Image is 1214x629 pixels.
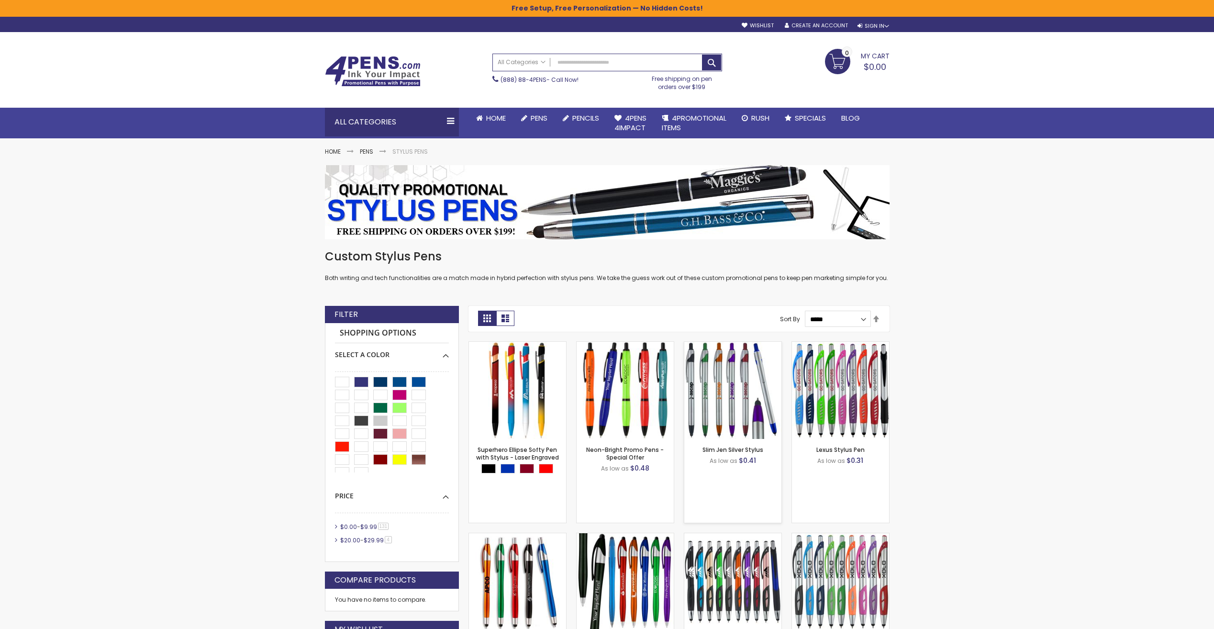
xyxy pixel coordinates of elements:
[392,147,428,156] strong: Stylus Pens
[539,464,553,473] div: Red
[325,249,890,264] h1: Custom Stylus Pens
[739,456,756,465] span: $0.41
[710,457,737,465] span: As low as
[325,589,459,611] div: You have no items to compare.
[834,108,868,129] a: Blog
[360,147,373,156] a: Pens
[864,61,886,73] span: $0.00
[325,249,890,282] div: Both writing and tech functionalities are a match made in hybrid perfection with stylus pens. We ...
[334,309,358,320] strong: Filter
[476,446,559,461] a: Superhero Ellipse Softy Pen with Stylus - Laser Engraved
[825,49,890,73] a: $0.00 0
[684,533,781,541] a: Boston Stylus Pen
[577,533,674,541] a: TouchWrite Query Stylus Pen
[702,446,763,454] a: Slim Jen Silver Stylus
[335,484,449,501] div: Price
[577,341,674,349] a: Neon-Bright Promo Pens - Special Offer
[501,464,515,473] div: Blue
[498,58,546,66] span: All Categories
[630,463,649,473] span: $0.48
[858,22,889,30] div: Sign In
[572,113,599,123] span: Pencils
[845,48,849,57] span: 0
[1135,603,1214,629] iframe: Google Customer Reviews
[334,575,416,585] strong: Compare Products
[338,523,392,531] a: $0.00-$9.99131
[531,113,547,123] span: Pens
[792,341,889,349] a: Lexus Stylus Pen
[601,464,629,472] span: As low as
[364,536,384,544] span: $29.99
[378,523,389,530] span: 131
[469,533,566,541] a: Promotional iSlimster Stylus Click Pen
[614,113,646,133] span: 4Pens 4impact
[846,456,863,465] span: $0.31
[742,22,774,29] a: Wishlist
[385,536,392,543] span: 4
[684,342,781,439] img: Slim Jen Silver Stylus
[335,323,449,344] strong: Shopping Options
[486,113,506,123] span: Home
[335,343,449,359] div: Select A Color
[340,536,360,544] span: $20.00
[468,108,513,129] a: Home
[642,71,722,90] div: Free shipping on pen orders over $199
[555,108,607,129] a: Pencils
[816,446,865,454] a: Lexus Stylus Pen
[493,54,550,70] a: All Categories
[360,523,377,531] span: $9.99
[607,108,654,139] a: 4Pens4impact
[501,76,546,84] a: (888) 88-4PENS
[841,113,860,123] span: Blog
[792,533,889,541] a: Boston Silver Stylus Pen
[684,341,781,349] a: Slim Jen Silver Stylus
[586,446,664,461] a: Neon-Bright Promo Pens - Special Offer
[662,113,726,133] span: 4PROMOTIONAL ITEMS
[501,76,579,84] span: - Call Now!
[577,342,674,439] img: Neon-Bright Promo Pens - Special Offer
[325,56,421,87] img: 4Pens Custom Pens and Promotional Products
[478,311,496,326] strong: Grid
[325,165,890,239] img: Stylus Pens
[325,147,341,156] a: Home
[340,523,357,531] span: $0.00
[777,108,834,129] a: Specials
[792,342,889,439] img: Lexus Stylus Pen
[817,457,845,465] span: As low as
[795,113,826,123] span: Specials
[513,108,555,129] a: Pens
[785,22,848,29] a: Create an Account
[520,464,534,473] div: Burgundy
[654,108,734,139] a: 4PROMOTIONALITEMS
[469,341,566,349] a: Superhero Ellipse Softy Pen with Stylus - Laser Engraved
[338,536,395,544] a: $20.00-$29.994
[469,342,566,439] img: Superhero Ellipse Softy Pen with Stylus - Laser Engraved
[481,464,496,473] div: Black
[751,113,769,123] span: Rush
[734,108,777,129] a: Rush
[325,108,459,136] div: All Categories
[780,315,800,323] label: Sort By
